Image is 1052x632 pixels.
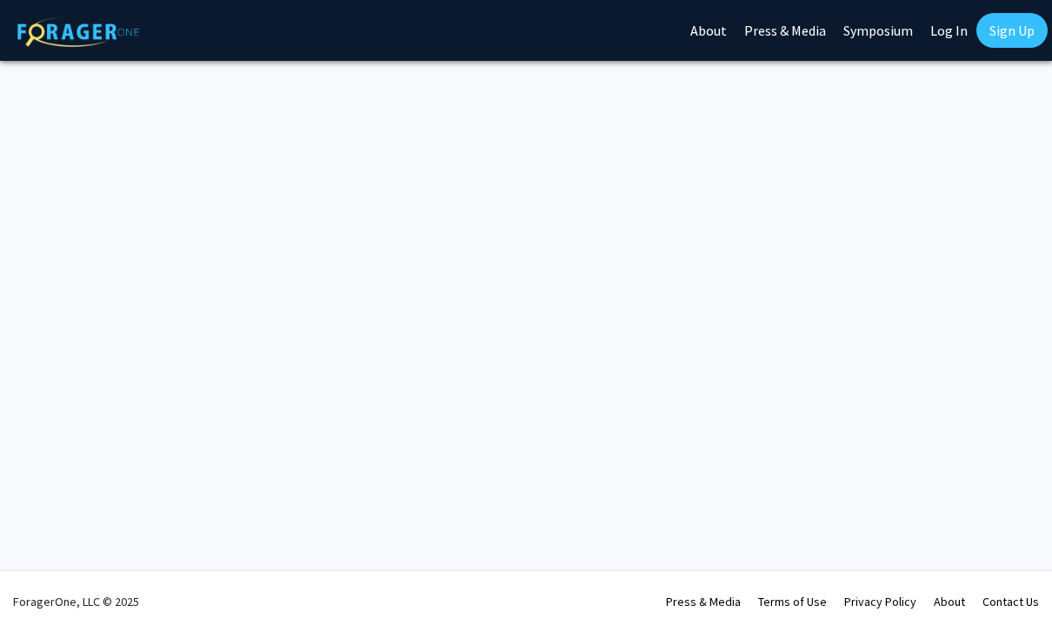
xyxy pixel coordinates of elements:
a: About [934,594,965,609]
a: Press & Media [666,594,741,609]
a: Terms of Use [758,594,827,609]
div: ForagerOne, LLC © 2025 [13,571,139,632]
a: Sign Up [976,13,1048,48]
img: ForagerOne Logo [17,17,139,47]
a: Privacy Policy [844,594,916,609]
a: Contact Us [982,594,1039,609]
